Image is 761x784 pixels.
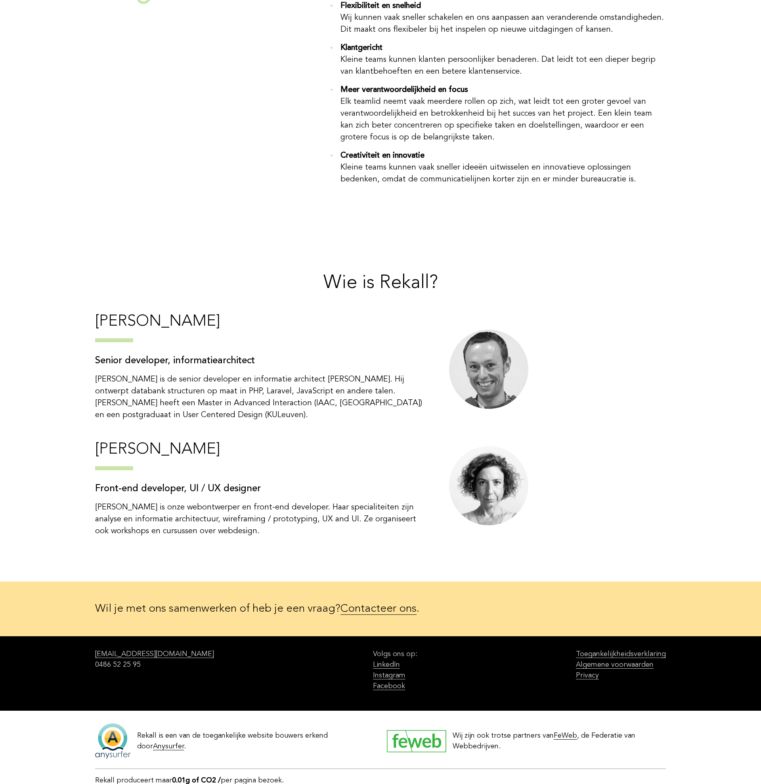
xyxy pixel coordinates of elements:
[95,650,214,658] a: [EMAIL_ADDRESS][DOMAIN_NAME]
[95,483,430,495] h4: Front-end developer, UI / UX designer
[95,311,430,342] h3: [PERSON_NAME]
[340,603,417,615] a: Contacteer ons
[337,150,666,185] li: Kleine teams kunnen vaak sneller ideeën uitwisselen en innovatieve oplossingen bedenken, omdat de...
[172,777,221,784] b: 0.01g of CO2 /
[373,661,400,669] a: LinkedIn
[576,672,599,679] a: Privacy
[95,649,214,692] p: 0486 52 25 95
[337,84,666,143] li: Elk teamlid neemt vaak meerdere rollen op zich, wat leidt tot een groter gevoel van verantwoordel...
[576,650,666,658] a: Toegankelijkheidsverklaring
[373,672,405,679] a: Instagram
[340,2,421,10] b: Flexibiliteit en snelheid
[449,446,528,525] img: ingrid stojnic
[95,355,430,367] h4: Senior developer, informatiearchitect
[95,374,430,421] p: [PERSON_NAME] is de senior developer en informatie architect [PERSON_NAME]. Hij ontwerpt databank...
[554,732,577,740] a: FeWeb
[337,42,666,78] li: Kleine teams kunnen klanten persoonlijker benaderen. Dat leidt tot een dieper begrip van klantbeh...
[340,86,468,94] b: Meer verantwoordelijkheid en focus
[95,502,430,537] p: [PERSON_NAME] is onze webontwerper en front-end developer. Haar specialiteiten zijn analyse en in...
[95,601,666,617] p: Wil je met ons samenwerken of heb je een vraag? .
[153,743,184,750] a: Anysurfer
[449,330,528,409] img: bert balcaen
[137,731,374,752] p: Rekall is een van de toegankelijke website bouwers erkend door .
[576,661,654,669] a: Algemene voorwaarden
[95,439,430,470] h3: [PERSON_NAME]
[95,271,666,296] h2: Wie is Rekall?
[453,731,666,752] p: Wij zijn ook trotse partners van , de Federatie van Webbedrijven.
[373,649,417,692] p: Volgs ons op:
[340,152,424,160] b: Creativiteit en innovatie
[373,683,405,690] a: Facebook
[340,44,382,52] b: Klantgericht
